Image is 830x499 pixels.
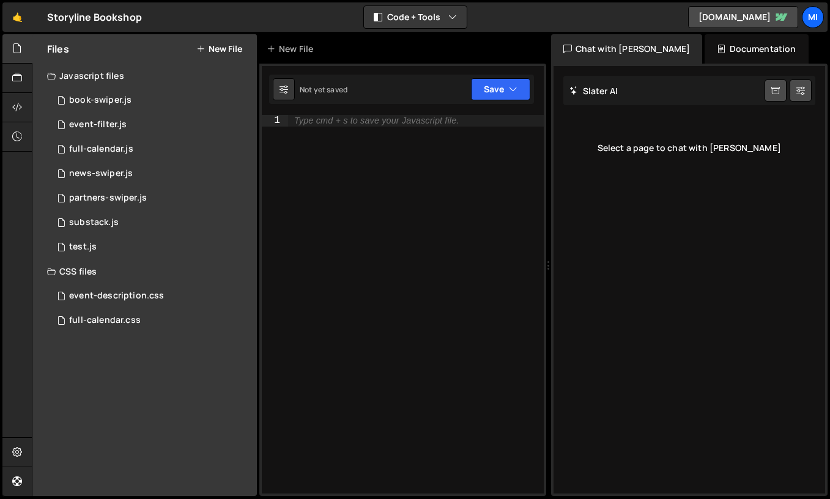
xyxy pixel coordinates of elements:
div: Select a page to chat with [PERSON_NAME] [563,124,816,172]
div: 4977/45208.js [47,161,257,186]
div: Javascript files [32,64,257,88]
div: 4977/9075.js [47,88,257,113]
div: Chat with [PERSON_NAME] [551,34,703,64]
button: New File [196,44,242,54]
div: Documentation [705,34,808,64]
div: 4977/10619.css [47,284,257,308]
div: test.js [69,242,97,253]
button: Code + Tools [364,6,467,28]
div: book-swiper.js [69,95,132,106]
div: partners-swiper.js [69,193,147,204]
div: substack.js [69,217,119,228]
div: news-swiper.js [69,168,133,179]
button: Save [471,78,530,100]
div: event-description.css [69,290,164,301]
a: Mi [802,6,824,28]
div: event-filter.js [69,119,127,130]
div: 4977/10545.css [47,308,257,333]
div: New File [267,43,318,55]
div: 4977/47135.js [47,210,257,235]
div: Type cmd + s to save your Javascript file. [294,116,459,126]
a: 🤙 [2,2,32,32]
div: 4977/38899.js [47,186,257,210]
div: 4977/10538.js [47,137,257,161]
div: 1 [262,115,288,127]
div: CSS files [32,259,257,284]
h2: Slater AI [569,85,618,97]
div: 4977/11174.js [47,113,257,137]
div: Not yet saved [300,84,347,95]
div: 4977/47062.js [47,235,257,259]
a: [DOMAIN_NAME] [688,6,798,28]
div: Storyline Bookshop [47,10,142,24]
h2: Files [47,42,69,56]
div: full-calendar.css [69,315,141,326]
div: full-calendar.js [69,144,133,155]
